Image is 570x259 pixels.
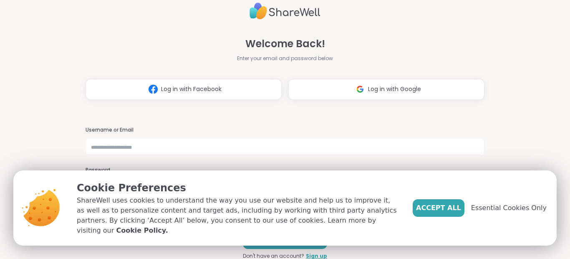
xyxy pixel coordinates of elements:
a: Cookie Policy. [116,226,168,236]
span: Log in with Google [368,85,421,94]
img: ShareWell Logomark [145,81,161,97]
p: Cookie Preferences [77,180,399,196]
span: Log in with Facebook [161,85,222,94]
span: Essential Cookies Only [471,203,547,213]
button: Log in with Google [288,79,484,100]
h3: Username or Email [86,127,484,134]
button: Accept All [413,199,464,217]
span: Welcome Back! [245,36,325,51]
h3: Password [86,167,484,174]
p: ShareWell uses cookies to understand the way you use our website and help us to improve it, as we... [77,196,399,236]
span: Accept All [416,203,461,213]
img: ShareWell Logomark [352,81,368,97]
button: Log in with Facebook [86,79,282,100]
span: Enter your email and password below [237,55,333,62]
